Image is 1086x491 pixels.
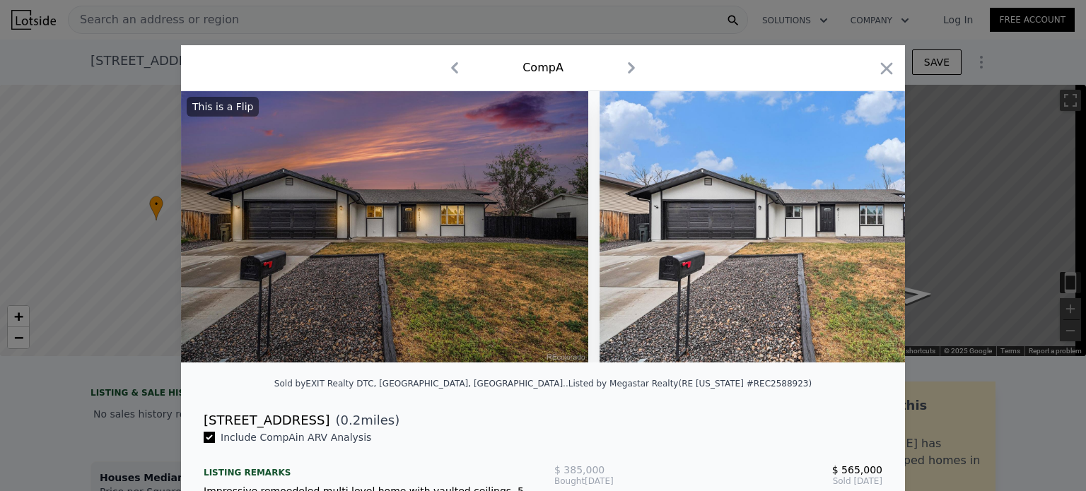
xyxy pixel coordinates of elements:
img: Property Img [181,91,588,362]
span: $ 565,000 [832,464,882,475]
div: Listed by Megastar Realty (RE [US_STATE] #REC2588923) [568,379,812,389]
span: Bought [554,475,585,487]
span: $ 385,000 [554,464,605,475]
div: [DATE] [554,475,664,487]
img: Property Img [600,91,1007,362]
div: Sold by EXIT Realty DTC, [GEOGRAPHIC_DATA], [GEOGRAPHIC_DATA]. . [274,379,568,389]
div: [STREET_ADDRESS] [204,410,329,430]
span: 0.2 [341,413,361,427]
span: ( miles) [329,410,399,430]
span: Include Comp A in ARV Analysis [215,432,377,443]
div: Comp A [522,59,564,76]
span: Sold [DATE] [664,475,882,487]
div: Listing remarks [204,456,532,478]
div: This is a Flip [187,97,259,117]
